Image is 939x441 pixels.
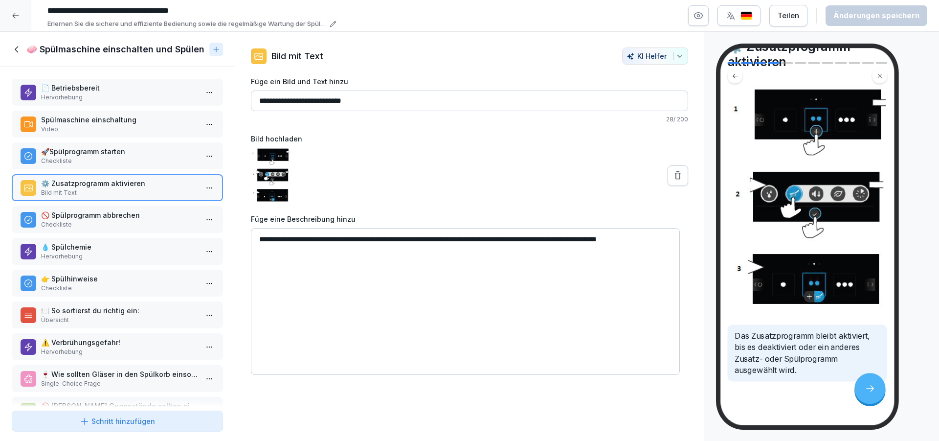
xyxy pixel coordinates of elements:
p: Spülmaschine einschaltung [41,115,198,125]
p: 🚀Spülprogramm starten [41,146,198,157]
p: ⚙️ Zusatzprogramm aktivieren [41,178,198,188]
p: Bild mit Text [271,49,323,63]
img: de.svg [740,11,752,21]
h1: 🧼 Spülmaschine einschalten und Spülen [26,44,204,55]
div: Schritt hinzufügen [80,416,155,426]
p: 🍷 Wie sollten Gläser in den Spülkorb einsortiert werden? [41,369,198,379]
div: 📄 BetriebsbereitHervorhebung [12,79,223,106]
p: Hervorhebung [41,348,198,356]
div: ⚙️ Zusatzprogramm aktivierenBild mit Text [12,174,223,201]
div: KI Helfer [626,52,684,60]
p: 🍽️ So sortierst du richtig ein: [41,305,198,316]
button: Teilen [769,5,807,26]
div: 💧 SpülchemieHervorhebung [12,238,223,265]
div: Teilen [778,10,799,21]
p: Checkliste [41,220,198,229]
p: 28 / 200 [251,115,688,124]
div: 🚫 Spülprogramm abbrechenCheckliste [12,206,223,233]
p: Video [41,125,198,134]
label: Füge eine Beschreibung hinzu [251,214,688,224]
div: 👉 SpülhinweiseCheckliste [12,270,223,297]
p: 👉 Spülhinweise [41,274,198,284]
p: Checkliste [41,284,198,293]
button: Änderungen speichern [826,5,927,26]
div: Änderungen speichern [833,10,919,21]
div: ⚠️ Verbrühungsgefahr!Hervorhebung [12,333,223,360]
label: Bild hochladen [251,134,688,144]
p: Bild mit Text [41,188,198,197]
img: hkn83mxb3hbs8ecyd8sshyhy.png [251,148,290,204]
p: 🚫 Spülprogramm abbrechen [41,210,198,220]
div: Spülmaschine einschaltungVideo [12,111,223,138]
div: 🍷 Wie sollten Gläser in den Spülkorb einsortiert werden?Single-Choice Frage [12,365,223,392]
p: Hervorhebung [41,93,198,102]
p: 📄 Betriebsbereit [41,83,198,93]
p: Hervorhebung [41,252,198,261]
p: 💧 Spülchemie [41,242,198,252]
img: Bild und Text Vorschau [728,86,888,315]
p: Das Zusatzprogramm bleibt aktiviert, bis es deaktiviert oder ein anderes Zusatz- oder Spülprogram... [735,330,880,376]
p: Checkliste [41,157,198,165]
div: 🍽️ So sortierst du richtig ein:Übersicht [12,302,223,328]
label: Füge ein Bild und Text hinzu [251,76,688,87]
div: 🚀Spülprogramm startenCheckliste [12,142,223,169]
p: Single-Choice Frage [41,379,198,388]
p: ⚠️ Verbrühungsgefahr! [41,337,198,348]
button: Schritt hinzufügen [12,411,223,432]
h4: ⚙️ Zusatzprogramm aktivieren [728,39,888,70]
p: Erlernen Sie die sichere und effiziente Bedienung sowie die regelmäßige Wartung der Spülmaschine.... [47,19,327,29]
p: Übersicht [41,316,198,325]
button: KI Helfer [622,47,688,65]
div: 🚫 [PERSON_NAME] Gegenstände sollten nicht in der Spülmaschine gespült werden?Multiple-Choice Frage [12,397,223,424]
